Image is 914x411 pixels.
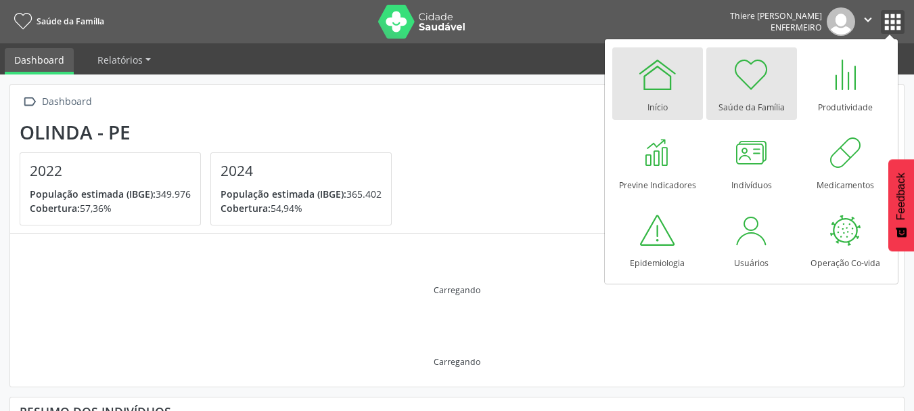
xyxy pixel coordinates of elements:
[20,92,94,112] a:  Dashboard
[88,48,160,72] a: Relatórios
[771,22,822,33] span: Enfermeiro
[800,47,891,120] a: Produtividade
[827,7,855,36] img: img
[434,356,480,368] div: Carregando
[800,203,891,276] a: Operação Co-vida
[20,121,401,144] div: Olinda - PE
[221,187,382,201] p: 365.402
[434,284,480,296] div: Carregando
[97,53,143,66] span: Relatórios
[39,92,94,112] div: Dashboard
[30,163,191,179] h4: 2022
[612,47,703,120] a: Início
[30,202,80,215] span: Cobertura:
[855,7,881,36] button: 
[30,188,156,200] span: População estimada (IBGE):
[20,92,39,112] i: 
[888,159,914,251] button: Feedback - Mostrar pesquisa
[5,48,74,74] a: Dashboard
[800,125,891,198] a: Medicamentos
[221,163,382,179] h4: 2024
[861,12,875,27] i: 
[30,187,191,201] p: 349.976
[895,173,907,220] span: Feedback
[612,125,703,198] a: Previne Indicadores
[30,201,191,215] p: 57,36%
[612,203,703,276] a: Epidemiologia
[706,125,797,198] a: Indivíduos
[706,203,797,276] a: Usuários
[37,16,104,27] span: Saúde da Família
[221,202,271,215] span: Cobertura:
[706,47,797,120] a: Saúde da Família
[881,10,905,34] button: apps
[9,10,104,33] a: Saúde da Família
[221,201,382,215] p: 54,94%
[730,10,822,22] div: Thiere [PERSON_NAME]
[221,188,346,200] span: População estimada (IBGE):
